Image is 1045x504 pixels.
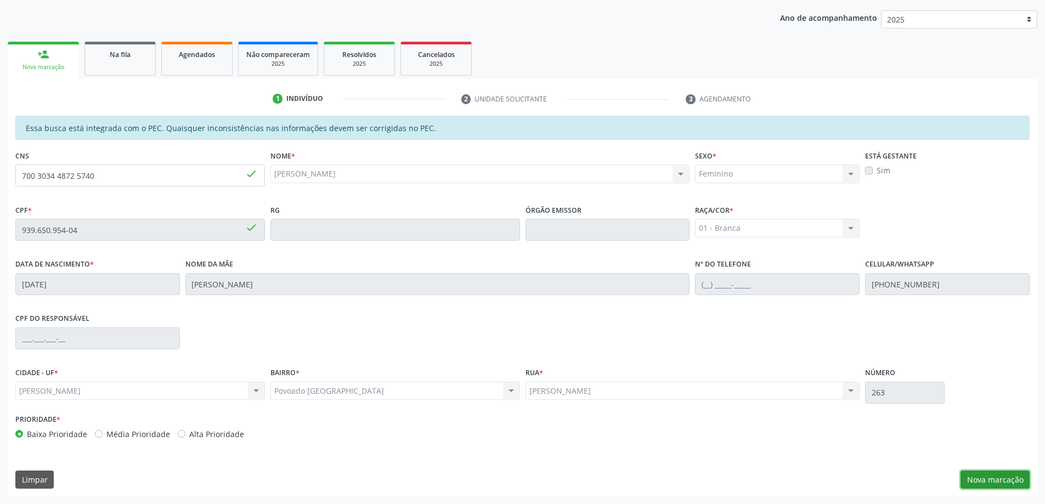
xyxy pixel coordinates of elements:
[15,310,89,327] label: CPF do responsável
[179,50,215,59] span: Agendados
[15,411,60,428] label: Prioridade
[270,365,300,382] label: BAIRRO
[106,428,170,440] label: Média Prioridade
[15,202,32,219] label: CPF
[15,273,180,295] input: __/__/____
[409,60,464,68] div: 2025
[15,116,1030,140] div: Essa busca está integrada com o PEC. Quaisquer inconsistências nas informações devem ser corrigid...
[245,168,257,180] span: done
[185,256,233,273] label: Nome da mãe
[695,273,860,295] input: (__) _____-_____
[695,256,751,273] label: Nº do Telefone
[15,365,58,382] label: CIDADE - UF
[245,222,257,234] span: done
[273,94,283,104] div: 1
[270,148,295,165] label: Nome
[15,327,180,349] input: ___.___.___-__
[15,63,71,71] div: Nova marcação
[15,256,94,273] label: Data de nascimento
[526,202,581,219] label: Órgão emissor
[865,273,1030,295] input: (__) _____-_____
[961,471,1030,489] button: Nova marcação
[780,10,877,24] p: Ano de acompanhamento
[270,202,280,219] label: RG
[189,428,244,440] label: Alta Prioridade
[332,60,387,68] div: 2025
[695,202,733,219] label: Raça/cor
[110,50,131,59] span: Na fila
[865,148,917,165] label: Está gestante
[246,60,310,68] div: 2025
[286,94,323,104] div: Indivíduo
[418,50,455,59] span: Cancelados
[526,365,543,382] label: Rua
[865,256,934,273] label: Celular/WhatsApp
[865,365,895,382] label: Número
[877,165,890,176] label: Sim
[246,50,310,59] span: Não compareceram
[695,148,716,165] label: Sexo
[15,148,29,165] label: CNS
[342,50,376,59] span: Resolvidos
[27,428,87,440] label: Baixa Prioridade
[37,48,49,60] div: person_add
